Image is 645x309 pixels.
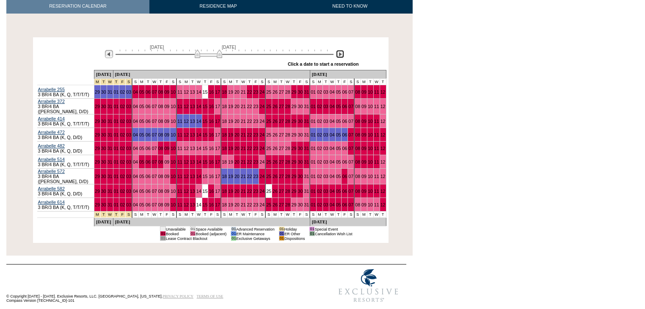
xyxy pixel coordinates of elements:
[139,146,144,151] a: 05
[368,104,373,109] a: 10
[253,89,258,95] a: 23
[317,104,322,109] a: 02
[330,132,335,137] a: 04
[311,159,316,164] a: 01
[209,104,214,109] a: 16
[133,104,138,109] a: 04
[196,146,201,151] a: 14
[279,119,284,124] a: 27
[126,174,131,179] a: 03
[298,89,303,95] a: 30
[323,89,328,95] a: 03
[342,119,347,124] a: 06
[209,132,214,137] a: 16
[139,104,144,109] a: 05
[355,159,360,164] a: 08
[95,146,100,151] a: 29
[361,104,367,109] a: 09
[209,146,214,151] a: 16
[126,159,131,164] a: 03
[203,89,208,95] a: 15
[203,146,208,151] a: 15
[101,104,106,109] a: 30
[146,132,151,137] a: 06
[247,132,252,137] a: 22
[184,104,189,109] a: 12
[355,89,360,95] a: 08
[368,146,373,151] a: 10
[279,146,284,151] a: 27
[342,132,347,137] a: 06
[177,159,182,164] a: 11
[164,174,169,179] a: 09
[152,174,157,179] a: 07
[304,104,309,109] a: 31
[164,146,169,151] a: 09
[38,87,65,92] a: Arrabelle 255
[95,174,100,179] a: 29
[298,159,303,164] a: 30
[158,174,163,179] a: 08
[228,89,233,95] a: 19
[101,174,106,179] a: 30
[133,119,138,124] a: 04
[171,132,176,137] a: 10
[336,119,341,124] a: 05
[342,89,347,95] a: 06
[190,159,195,164] a: 13
[38,99,65,104] a: Arrabelle 372
[120,174,125,179] a: 02
[164,104,169,109] a: 09
[158,159,163,164] a: 08
[107,104,113,109] a: 31
[152,132,157,137] a: 07
[285,159,290,164] a: 28
[247,146,252,151] a: 22
[114,104,119,109] a: 01
[374,104,379,109] a: 11
[241,132,246,137] a: 21
[126,89,131,95] a: 03
[336,159,341,164] a: 05
[190,104,195,109] a: 13
[298,119,303,124] a: 30
[101,89,106,95] a: 30
[273,159,278,164] a: 26
[348,119,353,124] a: 07
[228,132,233,137] a: 19
[146,119,151,124] a: 06
[298,104,303,109] a: 30
[114,174,119,179] a: 01
[203,159,208,164] a: 15
[158,119,163,124] a: 08
[171,146,176,151] a: 10
[273,89,278,95] a: 26
[38,157,65,162] a: Arrabelle 514
[336,104,341,109] a: 05
[253,146,258,151] a: 23
[241,146,246,151] a: 21
[38,143,65,148] a: Arrabelle 482
[114,89,119,95] a: 01
[317,146,322,151] a: 02
[336,132,341,137] a: 05
[330,104,335,109] a: 04
[95,119,100,124] a: 29
[171,119,176,124] a: 10
[133,159,138,164] a: 04
[330,159,335,164] a: 04
[253,104,258,109] a: 23
[330,89,335,95] a: 04
[317,119,322,124] a: 02
[171,89,176,95] a: 10
[361,159,367,164] a: 09
[292,89,297,95] a: 29
[311,104,316,109] a: 01
[348,159,353,164] a: 07
[311,132,316,137] a: 01
[304,119,309,124] a: 31
[133,132,138,137] a: 04
[107,174,113,179] a: 31
[196,159,201,164] a: 14
[273,146,278,151] a: 26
